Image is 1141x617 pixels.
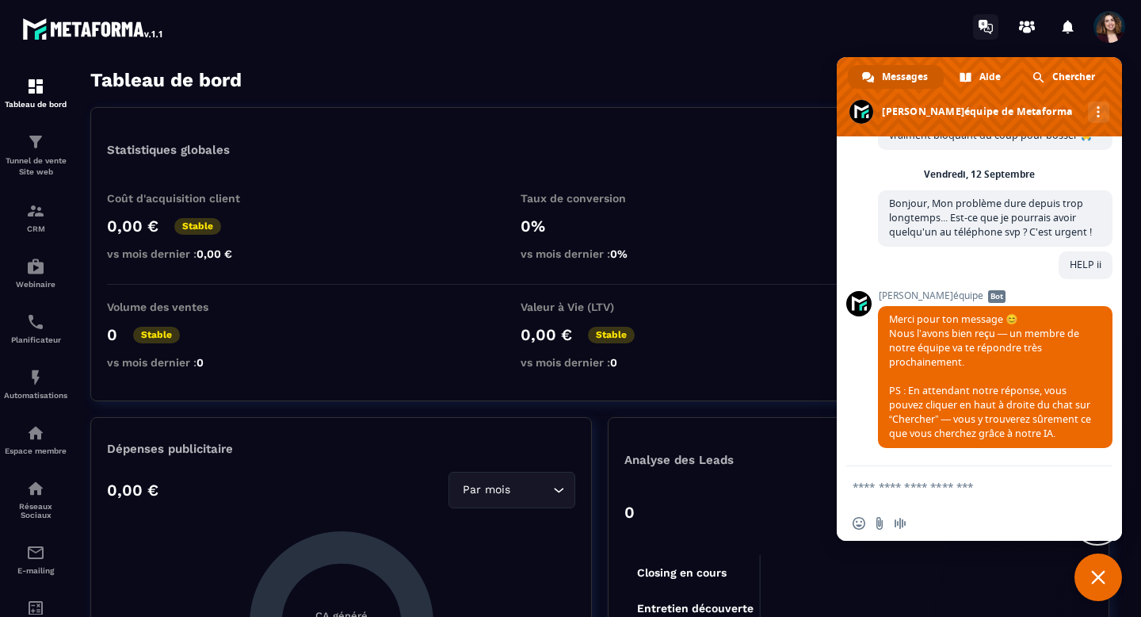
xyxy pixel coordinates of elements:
[624,453,859,467] p: Analyse des Leads
[873,517,886,530] span: Envoyer un fichier
[945,65,1017,89] div: Aide
[4,121,67,190] a: formationformationTunnel de vente Site web
[26,312,45,331] img: scheduler
[107,247,265,260] p: vs mois dernier :
[4,335,67,344] p: Planificateur
[4,391,67,400] p: Automatisations
[174,218,221,235] p: Stable
[848,65,944,89] div: Messages
[988,290,1006,303] span: Bot
[521,247,679,260] p: vs mois dernier :
[610,356,617,369] span: 0
[197,247,232,260] span: 0,00 €
[889,312,1091,440] span: Merci pour ton message 😊 Nous l’avons bien reçu — un membre de notre équipe va te répondre très p...
[90,69,242,91] h3: Tableau de bord
[4,356,67,412] a: automationsautomationsAutomatisations
[513,481,549,499] input: Search for option
[882,65,928,89] span: Messages
[521,325,572,344] p: 0,00 €
[894,517,906,530] span: Message audio
[889,197,1092,239] span: Bonjour, Mon problème dure depuis trop longtemps... Est-ce que je pourrais avoir quelqu'un au tél...
[26,479,45,498] img: social-network
[197,356,204,369] span: 0
[107,192,265,205] p: Coût d'acquisition client
[107,325,117,344] p: 0
[521,192,679,205] p: Taux de conversion
[853,480,1071,494] textarea: Entrez votre message...
[1088,102,1109,123] div: Autres canaux
[4,412,67,467] a: automationsautomationsEspace membre
[588,327,635,343] p: Stable
[4,531,67,587] a: emailemailE-mailing
[107,442,575,456] p: Dépenses publicitaire
[26,132,45,151] img: formation
[4,467,67,531] a: social-networksocial-networkRéseaux Sociaux
[107,143,230,157] p: Statistiques globales
[4,566,67,575] p: E-mailing
[459,481,513,499] span: Par mois
[26,201,45,220] img: formation
[878,290,1112,301] span: [PERSON_NAME]équipe
[4,155,67,178] p: Tunnel de vente Site web
[924,170,1035,179] div: Vendredi, 12 Septembre
[107,301,265,313] p: Volume des ventes
[637,566,727,580] tspan: Closing en cours
[624,503,635,522] p: 0
[1070,258,1101,271] span: HELP ii
[853,517,865,530] span: Insérer un emoji
[22,14,165,43] img: logo
[1074,554,1122,601] div: Fermer le chat
[26,77,45,96] img: formation
[4,245,67,301] a: automationsautomationsWebinaire
[107,481,158,500] p: 0,00 €
[610,247,628,260] span: 0%
[26,423,45,443] img: automations
[1052,65,1095,89] span: Chercher
[26,543,45,562] img: email
[1018,65,1111,89] div: Chercher
[107,356,265,369] p: vs mois dernier :
[637,602,754,615] tspan: Entretien découverte
[448,472,575,508] div: Search for option
[521,301,679,313] p: Valeur à Vie (LTV)
[4,502,67,519] p: Réseaux Sociaux
[107,217,158,236] p: 0,00 €
[4,65,67,121] a: formationformationTableau de bord
[4,224,67,233] p: CRM
[4,190,67,245] a: formationformationCRM
[979,65,1001,89] span: Aide
[4,280,67,289] p: Webinaire
[133,327,180,343] p: Stable
[4,301,67,356] a: schedulerschedulerPlanificateur
[26,368,45,387] img: automations
[521,356,679,369] p: vs mois dernier :
[4,100,67,109] p: Tableau de bord
[521,217,679,236] p: 0%
[26,257,45,276] img: automations
[4,446,67,455] p: Espace membre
